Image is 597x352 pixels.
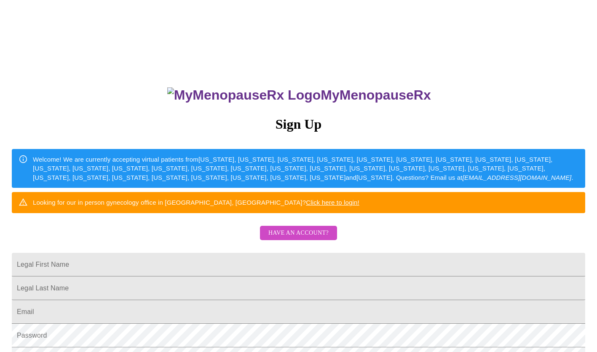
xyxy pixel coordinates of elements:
h3: MyMenopauseRx [13,87,586,103]
div: Welcome! We are currently accepting virtual patients from [US_STATE], [US_STATE], [US_STATE], [US... [33,152,578,185]
a: Have an account? [258,235,339,242]
span: Have an account? [268,228,329,238]
em: [EMAIL_ADDRESS][DOMAIN_NAME] [463,174,572,181]
div: Looking for our in person gynecology office in [GEOGRAPHIC_DATA], [GEOGRAPHIC_DATA]? [33,195,359,210]
img: MyMenopauseRx Logo [167,87,321,103]
button: Have an account? [260,226,337,241]
h3: Sign Up [12,116,585,132]
a: Click here to login! [306,199,359,206]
